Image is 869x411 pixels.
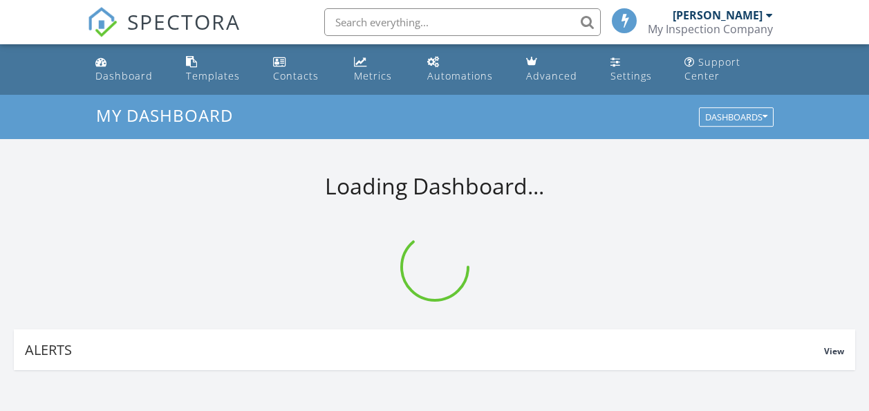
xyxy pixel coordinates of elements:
span: View [824,345,844,357]
input: Search everything... [324,8,601,36]
div: Alerts [25,340,824,359]
div: Templates [186,69,240,82]
a: Support Center [679,50,779,89]
div: Settings [610,69,652,82]
div: Advanced [526,69,577,82]
a: Metrics [348,50,411,89]
a: SPECTORA [87,19,241,48]
div: Contacts [273,69,319,82]
img: The Best Home Inspection Software - Spectora [87,7,118,37]
div: Metrics [354,69,392,82]
span: SPECTORA [127,7,241,36]
div: My Inspection Company [648,22,773,36]
div: Dashboards [705,113,767,122]
a: Templates [180,50,256,89]
a: Dashboard [90,50,169,89]
a: Automations (Basic) [422,50,510,89]
div: Dashboard [95,69,153,82]
div: [PERSON_NAME] [673,8,763,22]
a: Advanced [521,50,593,89]
div: Automations [427,69,493,82]
span: My Dashboard [96,104,233,127]
a: Contacts [268,50,337,89]
div: Support Center [684,55,740,82]
button: Dashboards [699,108,774,127]
a: Settings [605,50,668,89]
